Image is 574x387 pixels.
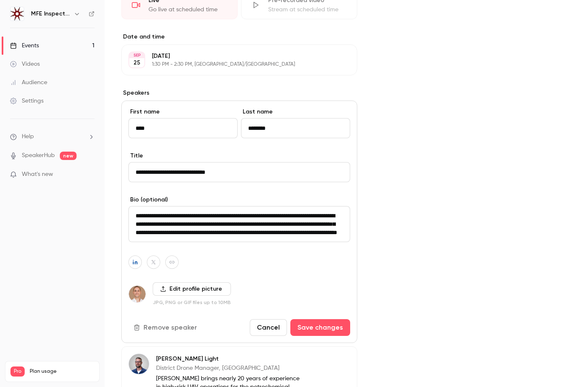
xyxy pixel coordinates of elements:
a: SpeakerHub [22,151,55,160]
span: Pro [10,366,25,377]
span: Plan usage [30,368,94,375]
div: Audience [10,78,47,87]
span: What's new [22,170,53,179]
div: Videos [10,60,40,68]
span: new [60,152,77,160]
iframe: Noticeable Trigger [85,171,95,178]
span: Help [22,132,34,141]
div: Events [10,41,39,50]
div: Settings [10,97,44,105]
img: MFE Inspection Solutions [10,7,24,21]
h6: MFE Inspection Solutions [31,10,70,18]
li: help-dropdown-opener [10,132,95,141]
